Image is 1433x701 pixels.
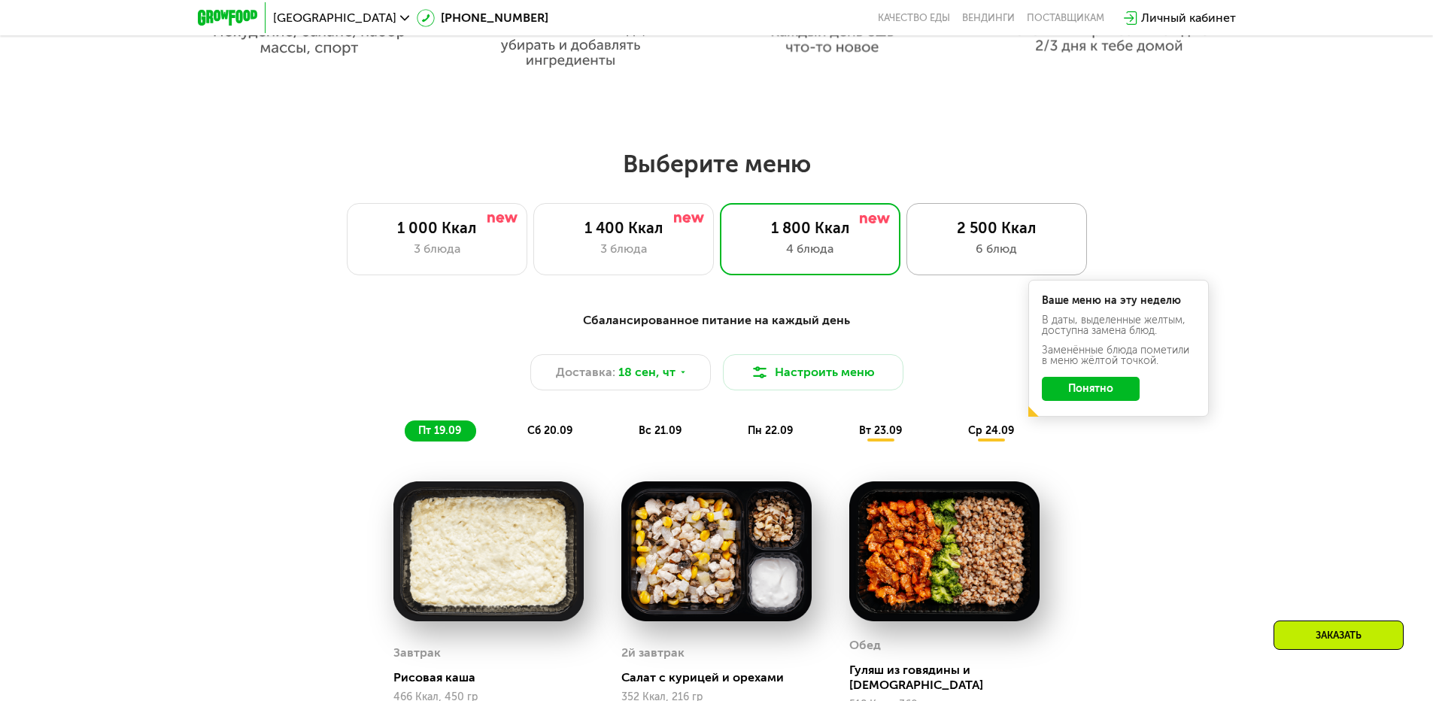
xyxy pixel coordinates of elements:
span: 18 сен, чт [618,363,676,381]
div: 6 блюд [922,240,1071,258]
span: ср 24.09 [968,424,1014,437]
a: Качество еды [878,12,950,24]
a: Вендинги [962,12,1015,24]
div: 2й завтрак [621,642,685,664]
div: 2 500 Ккал [922,219,1071,237]
div: 3 блюда [549,240,698,258]
span: [GEOGRAPHIC_DATA] [273,12,396,24]
div: В даты, выделенные желтым, доступна замена блюд. [1042,315,1195,336]
span: Доставка: [556,363,615,381]
span: сб 20.09 [527,424,572,437]
div: Заменённые блюда пометили в меню жёлтой точкой. [1042,345,1195,366]
div: Рисовая каша [393,670,596,685]
button: Понятно [1042,377,1140,401]
div: Личный кабинет [1141,9,1236,27]
span: пн 22.09 [748,424,793,437]
div: поставщикам [1027,12,1104,24]
div: Обед [849,634,881,657]
div: 3 блюда [363,240,512,258]
div: Салат с курицей и орехами [621,670,824,685]
div: Заказать [1274,621,1404,650]
div: 1 000 Ккал [363,219,512,237]
div: 1 400 Ккал [549,219,698,237]
div: Завтрак [393,642,441,664]
div: Ваше меню на эту неделю [1042,296,1195,306]
button: Настроить меню [723,354,903,390]
a: [PHONE_NUMBER] [417,9,548,27]
h2: Выберите меню [48,149,1385,179]
span: вс 21.09 [639,424,682,437]
div: 4 блюда [736,240,885,258]
span: вт 23.09 [859,424,902,437]
span: пт 19.09 [418,424,461,437]
div: 1 800 Ккал [736,219,885,237]
div: Гуляш из говядины и [DEMOGRAPHIC_DATA] [849,663,1052,693]
div: Сбалансированное питание на каждый день [272,311,1162,330]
